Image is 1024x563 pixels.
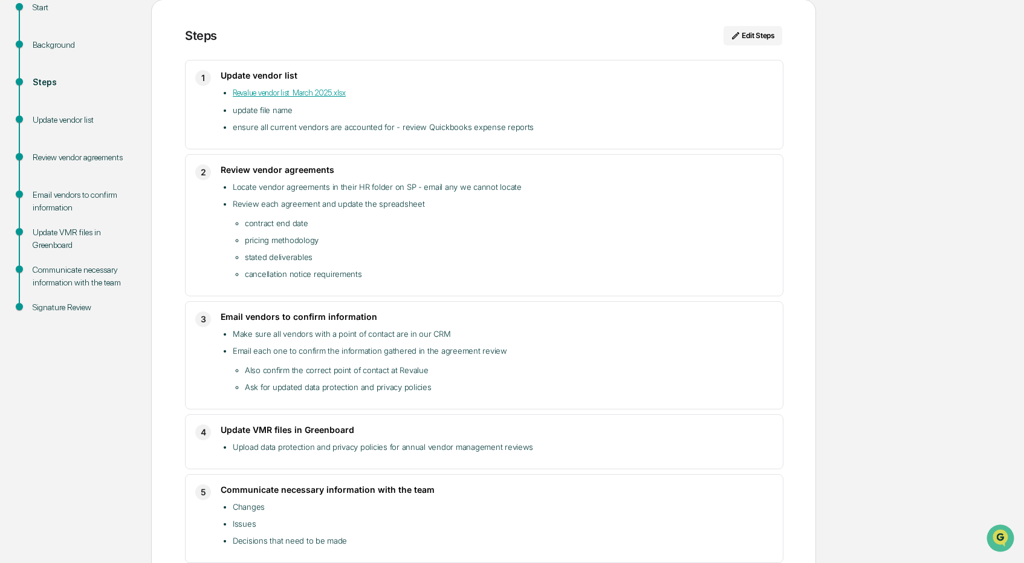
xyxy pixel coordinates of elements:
[33,76,132,89] div: Steps
[221,311,773,322] h3: Email vendors to confirm information
[233,180,773,194] li: ​Locate vendor agreements in their HR folder on SP - email any we cannot locate
[245,380,773,394] li: Ask for updated data protection and privacy policies
[41,105,153,114] div: We're available if you need us!
[233,197,773,281] li: Review each agreement and update the spreadsheet
[221,425,773,435] h3: Update VMR files in Greenboard
[221,484,773,495] h3: Communicate necessary information with the team
[233,88,346,97] a: Revalue vendor list_March 2025.xlsx
[12,154,22,163] div: 🖐️
[201,312,206,327] span: 3
[100,152,150,164] span: Attestations
[12,25,220,45] p: How can we help?
[33,151,132,164] div: Review vendor agreements
[221,70,773,80] h3: Update vendor list
[201,485,206,500] span: 5
[233,533,773,548] li: Decisions that need to be made
[724,26,782,45] button: Edit Steps
[33,301,132,314] div: Signature Review
[120,205,146,214] span: Pylon
[201,71,205,85] span: 1
[33,39,132,51] div: Background
[33,264,132,289] div: Communicate necessary information with the team
[24,175,76,187] span: Data Lookup
[33,189,132,214] div: Email vendors to confirm information
[233,327,773,341] li: Make sure all vendors with a point of contact are in our CRM
[12,93,34,114] img: 1746055101610-c473b297-6a78-478c-a979-82029cc54cd1
[221,164,773,175] h3: Review vendor agreements
[201,425,206,440] span: 4
[185,28,217,43] div: Steps
[201,165,206,180] span: 2
[12,177,22,186] div: 🔎
[233,500,773,514] li: ​Changes
[85,204,146,214] a: Powered byPylon
[33,226,132,252] div: Update VMR files in Greenboard
[33,1,132,14] div: Start
[245,216,773,230] li: contract end date
[245,267,773,281] li: cancellation notice requirements
[233,440,773,454] li: Upload data protection and privacy policies for annual vendor management reviews
[7,171,81,192] a: 🔎Data Lookup
[206,96,220,111] button: Start new chat
[88,154,97,163] div: 🗄️
[245,250,773,264] li: stated deliverables
[41,93,198,105] div: Start new chat
[233,103,773,117] li: update file name
[83,148,155,169] a: 🗄️Attestations
[7,148,83,169] a: 🖐️Preclearance
[233,343,773,394] li: Email each one to confirm the information gathered in the agreement review
[245,363,773,377] li: Also confirm the correct point of contact at Revalue
[245,233,773,247] li: pricing methodology
[24,152,78,164] span: Preclearance
[233,120,773,134] li: ensure all current vendors are accounted for - review Quickbooks expense reports
[985,523,1018,556] iframe: Open customer support
[233,85,773,100] li: ​
[233,516,773,531] li: Issues
[33,114,132,126] div: Update vendor list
